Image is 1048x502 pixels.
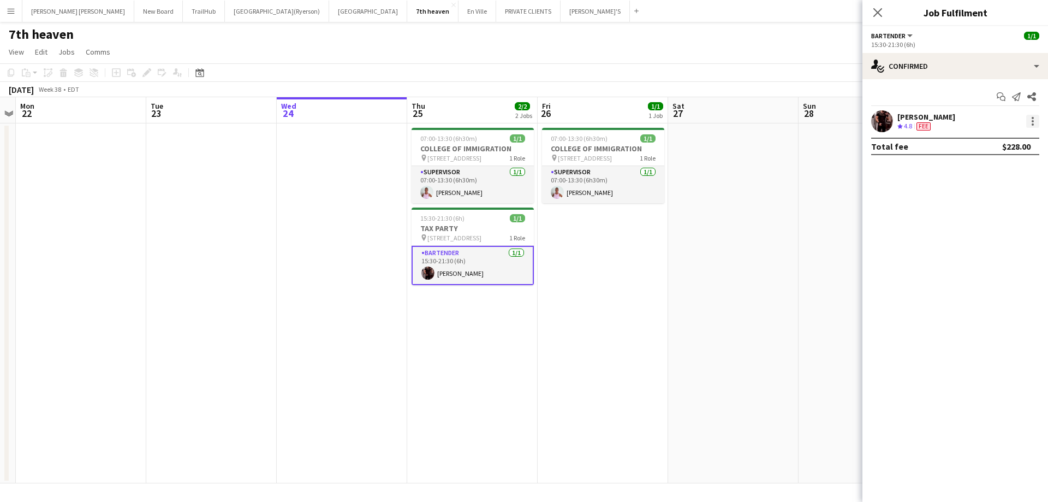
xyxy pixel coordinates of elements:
span: Comms [86,47,110,57]
span: Mon [20,101,34,111]
span: 23 [149,107,163,120]
span: 4.8 [904,122,912,130]
h3: Job Fulfilment [862,5,1048,20]
span: Thu [412,101,425,111]
h3: COLLEGE OF IMMIGRATION [542,144,664,153]
span: Week 38 [36,85,63,93]
div: Confirmed [862,53,1048,79]
span: 22 [19,107,34,120]
span: 15:30-21:30 (6h) [420,214,465,222]
span: [STREET_ADDRESS] [558,154,612,162]
app-job-card: 15:30-21:30 (6h)1/1TAX PARTY [STREET_ADDRESS]1 RoleBARTENDER1/115:30-21:30 (6h)[PERSON_NAME] [412,208,534,285]
span: Tue [151,101,163,111]
span: 28 [801,107,816,120]
div: Crew has different fees then in role [914,122,933,131]
span: 1 Role [509,154,525,162]
span: 1 Role [640,154,656,162]
button: New Board [134,1,183,22]
div: [PERSON_NAME] [897,112,955,122]
a: Comms [81,45,115,59]
span: 25 [410,107,425,120]
span: Jobs [58,47,75,57]
app-card-role: SUPERVISOR1/107:00-13:30 (6h30m)[PERSON_NAME] [542,166,664,203]
button: 7th heaven [407,1,458,22]
button: TrailHub [183,1,225,22]
app-card-role: SUPERVISOR1/107:00-13:30 (6h30m)[PERSON_NAME] [412,166,534,203]
span: 2/2 [515,102,530,110]
div: 1 Job [648,111,663,120]
div: 2 Jobs [515,111,532,120]
span: 07:00-13:30 (6h30m) [420,134,477,143]
app-job-card: 07:00-13:30 (6h30m)1/1COLLEGE OF IMMIGRATION [STREET_ADDRESS]1 RoleSUPERVISOR1/107:00-13:30 (6h30... [412,128,534,203]
span: Edit [35,47,47,57]
span: Sat [672,101,684,111]
button: [GEOGRAPHIC_DATA] [329,1,407,22]
div: Total fee [871,141,908,152]
span: 07:00-13:30 (6h30m) [551,134,608,143]
button: BARTENDER [871,32,914,40]
button: [GEOGRAPHIC_DATA](Ryerson) [225,1,329,22]
button: En Ville [458,1,496,22]
button: PRIVATE CLIENTS [496,1,561,22]
span: [STREET_ADDRESS] [427,154,481,162]
h3: COLLEGE OF IMMIGRATION [412,144,534,153]
span: 24 [279,107,296,120]
span: Fee [916,122,931,131]
span: 1/1 [648,102,663,110]
span: BARTENDER [871,32,906,40]
h3: TAX PARTY [412,223,534,233]
span: Wed [281,101,296,111]
app-job-card: 07:00-13:30 (6h30m)1/1COLLEGE OF IMMIGRATION [STREET_ADDRESS]1 RoleSUPERVISOR1/107:00-13:30 (6h30... [542,128,664,203]
span: View [9,47,24,57]
button: [PERSON_NAME]'S [561,1,630,22]
span: Fri [542,101,551,111]
span: 1/1 [510,214,525,222]
button: [PERSON_NAME] [PERSON_NAME] [22,1,134,22]
h1: 7th heaven [9,26,74,43]
a: Jobs [54,45,79,59]
a: Edit [31,45,52,59]
span: Sun [803,101,816,111]
div: 15:30-21:30 (6h) [871,40,1039,49]
span: 26 [540,107,551,120]
div: [DATE] [9,84,34,95]
span: 1 Role [509,234,525,242]
app-card-role: BARTENDER1/115:30-21:30 (6h)[PERSON_NAME] [412,246,534,285]
span: [STREET_ADDRESS] [427,234,481,242]
div: $228.00 [1002,141,1031,152]
a: View [4,45,28,59]
span: 1/1 [1024,32,1039,40]
span: 1/1 [640,134,656,143]
span: 27 [671,107,684,120]
div: EDT [68,85,79,93]
span: 1/1 [510,134,525,143]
